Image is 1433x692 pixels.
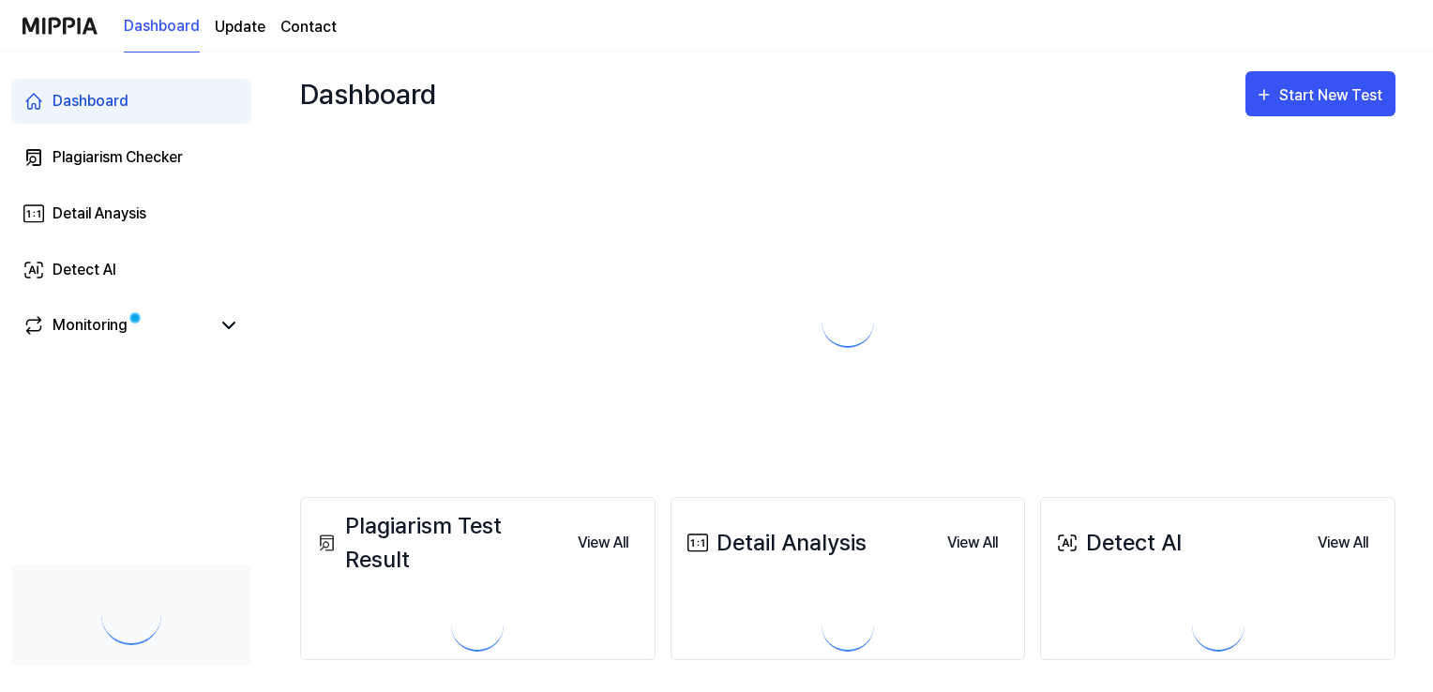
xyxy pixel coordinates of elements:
a: Detect AI [11,248,251,293]
a: Dashboard [11,79,251,124]
a: Dashboard [124,1,200,53]
div: Plagiarism Checker [53,146,183,169]
button: View All [563,524,643,562]
a: View All [563,523,643,562]
a: Contact [280,16,337,38]
button: Start New Test [1245,71,1395,116]
div: Detail Analysis [683,526,867,560]
a: Detail Anaysis [11,191,251,236]
div: Detail Anaysis [53,203,146,225]
div: Start New Test [1279,83,1386,108]
a: View All [1303,523,1383,562]
div: Dashboard [53,90,128,113]
div: Plagiarism Test Result [312,509,563,577]
a: Monitoring [23,314,210,337]
a: Update [215,16,265,38]
button: View All [1303,524,1383,562]
div: Monitoring [53,314,128,337]
div: Detect AI [1052,526,1182,560]
a: Plagiarism Checker [11,135,251,180]
div: Detect AI [53,259,116,281]
a: View All [932,523,1013,562]
div: Dashboard [300,71,436,116]
button: View All [932,524,1013,562]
